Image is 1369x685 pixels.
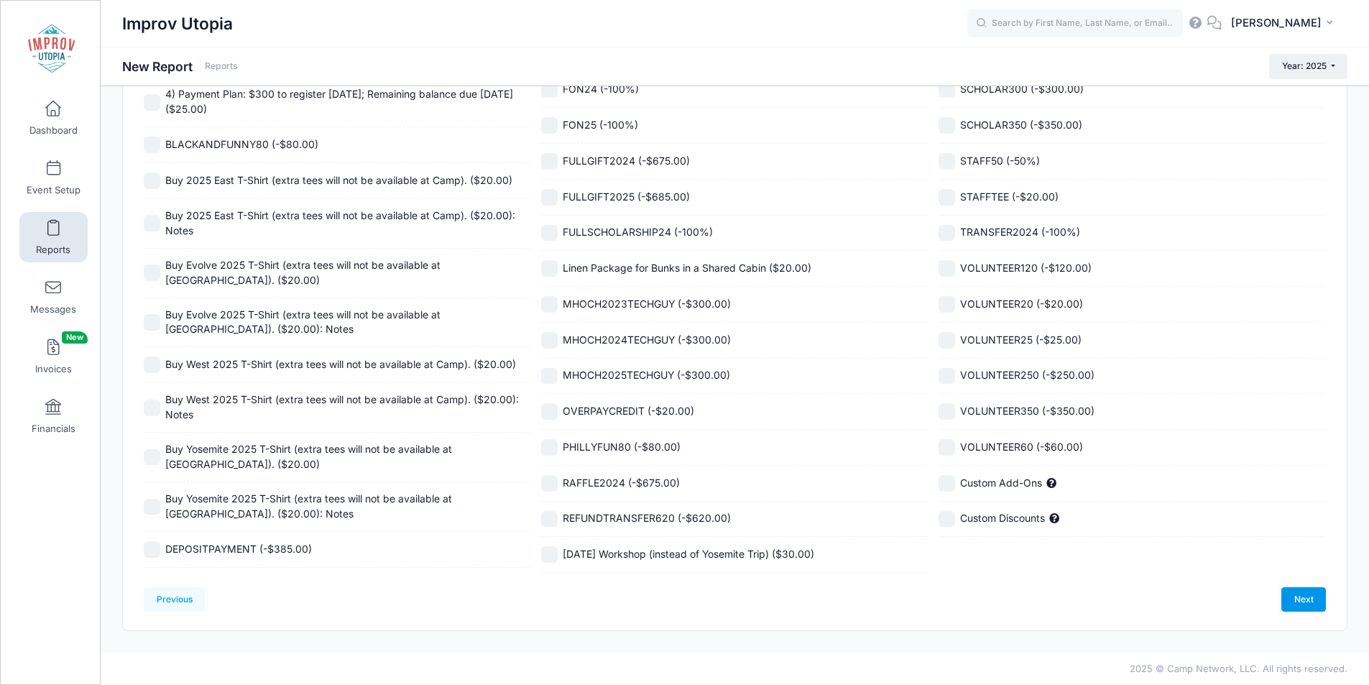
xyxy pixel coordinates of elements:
[19,272,88,322] a: Messages
[24,22,78,76] img: Improv Utopia
[960,369,1094,381] span: VOLUNTEER250 (-$250.00)
[36,244,70,256] span: Reports
[165,174,512,186] span: Buy 2025 East T-Shirt (extra tees will not be available at Camp). ($20.00)
[960,226,1080,238] span: TRANSFER2024 (-100%)
[30,303,76,316] span: Messages
[1222,7,1347,40] button: [PERSON_NAME]
[1281,587,1326,612] a: Next
[144,587,205,612] a: Previous
[144,94,160,111] input: 4) Payment Plan: $300 to register [DATE]; Remaining balance due [DATE] ($25.00)
[939,403,955,420] input: VOLUNTEER350 (-$350.00)
[165,358,516,370] span: Buy West 2025 T-Shirt (extra tees will not be available at Camp). ($20.00)
[541,475,558,492] input: RAFFLE2024 (-$675.00)
[144,137,160,153] input: BLACKANDFUNNY80 (-$80.00)
[122,7,233,40] h1: Improv Utopia
[122,59,238,74] h1: New Report
[165,543,312,555] span: DEPOSITPAYMENT (-$385.00)
[541,439,558,456] input: PHILLYFUN80 (-$80.00)
[939,296,955,313] input: VOLUNTEER20 (-$20.00)
[563,83,639,95] span: FON24 (-100%)
[165,138,318,150] span: BLACKANDFUNNY80 (-$80.00)
[1269,54,1347,78] button: Year: 2025
[165,492,452,520] span: Buy Yosemite 2025 T-Shirt (extra tees will not be available at [GEOGRAPHIC_DATA]). ($20.00): Notes
[144,173,160,189] input: Buy 2025 East T-Shirt (extra tees will not be available at Camp). ($20.00)
[960,190,1059,203] span: STAFFTEE (-$20.00)
[563,477,680,489] span: RAFFLE2024 (-$675.00)
[939,511,955,528] input: Custom Discounts
[35,363,72,375] span: Invoices
[541,546,558,563] input: [DATE] Workshop (instead of Yosemite Trip) ($30.00)
[165,259,441,286] span: Buy Evolve 2025 T-Shirt (extra tees will not be available at [GEOGRAPHIC_DATA]). ($20.00)
[165,308,441,336] span: Buy Evolve 2025 T-Shirt (extra tees will not be available at [GEOGRAPHIC_DATA]). ($20.00): Notes
[939,153,955,170] input: STAFF50 (-50%)
[29,124,78,137] span: Dashboard
[144,265,160,281] input: Buy Evolve 2025 T-Shirt (extra tees will not be available at [GEOGRAPHIC_DATA]). ($20.00)
[541,403,558,420] input: OVERPAYCREDIT (-$20.00)
[144,541,160,558] input: DEPOSITPAYMENT (-$385.00)
[960,155,1040,167] span: STAFF50 (-50%)
[19,331,88,382] a: InvoicesNew
[960,405,1094,417] span: VOLUNTEER350 (-$350.00)
[541,260,558,277] input: Linen Package for Bunks in a Shared Cabin ($20.00)
[563,369,730,381] span: MHOCH2025TECHGUY (-$300.00)
[563,405,694,417] span: OVERPAYCREDIT (-$20.00)
[32,423,75,435] span: Financials
[541,153,558,170] input: FULLGIFT2024 (-$675.00)
[960,441,1083,453] span: VOLUNTEER60 (-$60.00)
[205,61,238,72] a: Reports
[960,512,1060,524] span: Custom Discounts
[563,548,814,560] span: [DATE] Workshop (instead of Yosemite Trip) ($30.00)
[541,368,558,385] input: MHOCH2025TECHGUY (-$300.00)
[1,15,101,83] a: Improv Utopia
[1231,15,1322,31] span: [PERSON_NAME]
[939,82,955,98] input: SCHOLAR300 (-$300.00)
[563,119,638,131] span: FON25 (-100%)
[19,212,88,262] a: Reports
[939,189,955,206] input: STAFFTEE (-$20.00)
[563,334,731,346] span: MHOCH2024TECHGUY (-$300.00)
[144,357,160,373] input: Buy West 2025 T-Shirt (extra tees will not be available at Camp). ($20.00)
[144,499,160,515] input: Buy Yosemite 2025 T-Shirt (extra tees will not be available at [GEOGRAPHIC_DATA]). ($20.00): Notes
[144,449,160,466] input: Buy Yosemite 2025 T-Shirt (extra tees will not be available at [GEOGRAPHIC_DATA]). ($20.00)
[27,184,80,196] span: Event Setup
[939,260,955,277] input: VOLUNTEER120 (-$120.00)
[967,9,1183,38] input: Search by First Name, Last Name, or Email...
[165,88,513,115] span: 4) Payment Plan: $300 to register [DATE]; Remaining balance due [DATE] ($25.00)
[939,439,955,456] input: VOLUNTEER60 (-$60.00)
[541,189,558,206] input: FULLGIFT2025 (-$685.00)
[563,262,811,274] span: Linen Package for Bunks in a Shared Cabin ($20.00)
[960,298,1083,310] span: VOLUNTEER20 (-$20.00)
[960,477,1057,489] span: Custom Add-Ons
[563,155,690,167] span: FULLGIFT2024 (-$675.00)
[144,314,160,331] input: Buy Evolve 2025 T-Shirt (extra tees will not be available at [GEOGRAPHIC_DATA]). ($20.00): Notes
[541,82,558,98] input: FON24 (-100%)
[144,215,160,231] input: Buy 2025 East T-Shirt (extra tees will not be available at Camp). ($20.00): Notes
[1282,60,1327,71] span: Year: 2025
[563,441,681,453] span: PHILLYFUN80 (-$80.00)
[165,443,452,470] span: Buy Yosemite 2025 T-Shirt (extra tees will not be available at [GEOGRAPHIC_DATA]). ($20.00)
[960,83,1084,95] span: SCHOLAR300 (-$300.00)
[563,512,731,524] span: REFUNDTRANSFER620 (-$620.00)
[563,190,690,203] span: FULLGIFT2025 (-$685.00)
[939,117,955,134] input: SCHOLAR350 (-$350.00)
[939,368,955,385] input: VOLUNTEER250 (-$250.00)
[62,331,88,344] span: New
[541,117,558,134] input: FON25 (-100%)
[563,298,731,310] span: MHOCH2023TECHGUY (-$300.00)
[1130,663,1347,674] span: 2025 © Camp Network, LLC. All rights reserved.
[939,225,955,242] input: TRANSFER2024 (-100%)
[541,296,558,313] input: MHOCH2023TECHGUY (-$300.00)
[541,511,558,528] input: REFUNDTRANSFER620 (-$620.00)
[144,400,160,416] input: Buy West 2025 T-Shirt (extra tees will not be available at Camp). ($20.00): Notes
[165,393,519,420] span: Buy West 2025 T-Shirt (extra tees will not be available at Camp). ($20.00): Notes
[960,119,1082,131] span: SCHOLAR350 (-$350.00)
[960,334,1082,346] span: VOLUNTEER25 (-$25.00)
[563,226,713,238] span: FULLSCHOLARSHIP24 (-100%)
[939,475,955,492] input: Custom Add-Ons
[541,225,558,242] input: FULLSCHOLARSHIP24 (-100%)
[541,332,558,349] input: MHOCH2024TECHGUY (-$300.00)
[939,332,955,349] input: VOLUNTEER25 (-$25.00)
[19,391,88,441] a: Financials
[960,262,1092,274] span: VOLUNTEER120 (-$120.00)
[165,209,515,236] span: Buy 2025 East T-Shirt (extra tees will not be available at Camp). ($20.00): Notes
